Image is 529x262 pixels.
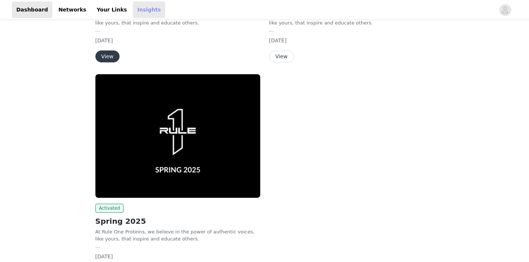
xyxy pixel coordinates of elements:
a: View [95,54,120,59]
a: View [269,54,294,59]
a: Dashboard [12,1,52,18]
a: Networks [54,1,91,18]
button: View [95,50,120,62]
a: Insights [133,1,165,18]
span: [DATE] [95,253,113,259]
a: Your Links [92,1,131,18]
p: At Rule One Proteins, we believe in the power of authentic voices, like yours, that inspire and e... [95,228,260,243]
span: [DATE] [269,37,287,43]
h2: Spring 2025 [95,216,260,227]
span: Activated [95,204,124,213]
div: avatar [502,4,509,16]
img: Rule One Proteins [95,74,260,198]
button: View [269,50,294,62]
span: [DATE] [95,37,113,43]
